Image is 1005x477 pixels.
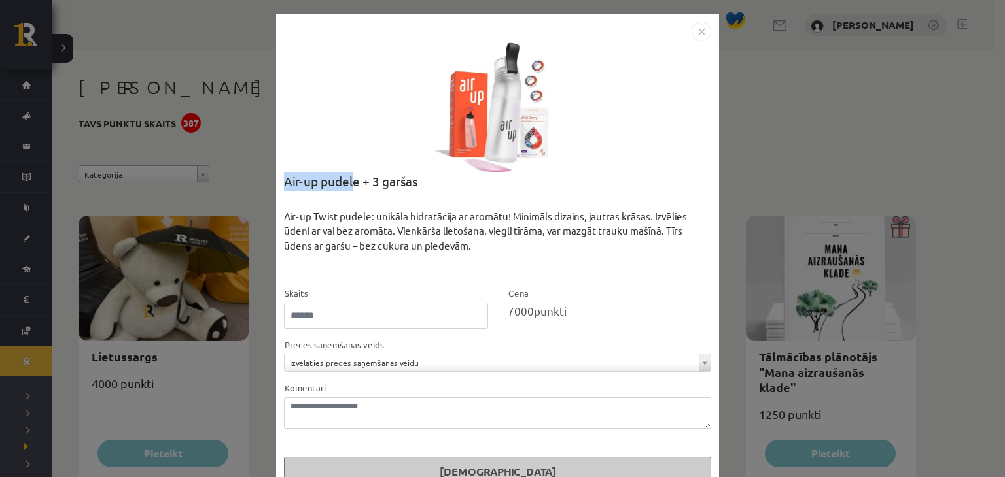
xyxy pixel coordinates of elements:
[284,338,384,352] label: Preces saņemšanas veids
[508,303,712,320] div: punkti
[290,354,694,371] span: Izvēlaties preces saņemšanas veidu
[284,172,711,209] div: Air-up pudele + 3 garšas
[508,304,534,318] span: 7000
[284,287,308,300] label: Skaits
[284,209,711,286] div: Air-up Twist pudele: unikāla hidratācija ar aromātu! Minimāls dizains, jautras krāsas. Izvēlies ū...
[692,24,711,36] a: Close
[284,382,326,395] label: Komentāri
[692,22,711,41] img: motivation-modal-close-c4c6120e38224f4335eb81b515c8231475e344d61debffcd306e703161bf1fac.png
[508,287,529,300] label: Cena
[285,354,711,371] a: Izvēlaties preces saņemšanas veidu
